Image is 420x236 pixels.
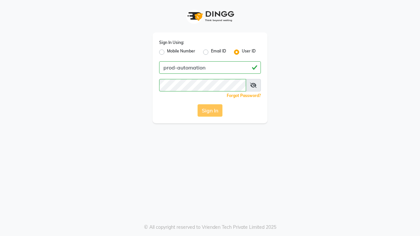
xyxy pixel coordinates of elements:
[159,40,184,46] label: Sign In Using:
[159,79,246,91] input: Username
[211,48,226,56] label: Email ID
[159,61,261,74] input: Username
[184,7,236,26] img: logo1.svg
[242,48,256,56] label: User ID
[167,48,195,56] label: Mobile Number
[227,93,261,98] a: Forgot Password?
